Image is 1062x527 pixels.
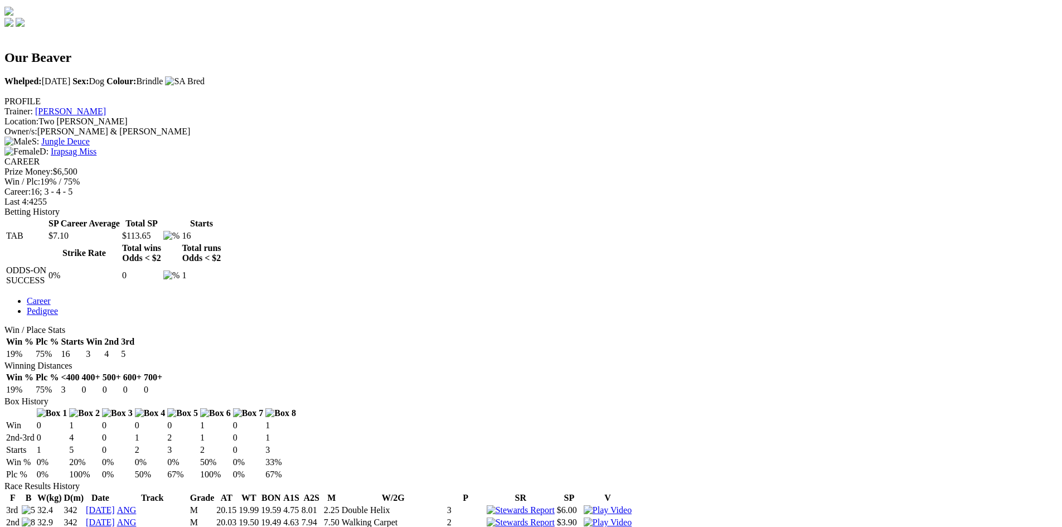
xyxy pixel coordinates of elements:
td: 20.15 [216,505,237,516]
th: P [447,492,485,504]
th: Total SP [122,218,162,229]
td: 4.75 [283,505,299,516]
img: logo-grsa-white.png [4,7,13,16]
td: 0% [232,469,264,480]
span: S: [4,137,39,146]
td: Double Helix [341,505,445,516]
img: Box 4 [135,408,166,418]
td: 0% [36,457,68,468]
td: 0 [101,432,133,443]
th: Plc % [35,336,59,347]
th: A2S [301,492,322,504]
img: Male [4,137,32,147]
th: Plc % [35,372,59,383]
td: 4 [69,432,100,443]
b: Whelped: [4,76,42,86]
th: B [21,492,36,504]
div: Box History [4,397,1058,407]
th: 3rd [120,336,135,347]
td: M [190,505,215,516]
td: 1 [265,432,297,443]
th: Date [85,492,115,504]
span: Career: [4,187,31,196]
th: 2nd [104,336,119,347]
td: 0% [167,457,198,468]
span: Win / Plc: [4,177,40,186]
th: V [583,492,632,504]
th: SP Career Average [48,218,120,229]
td: 0 [122,265,162,286]
span: Owner/s: [4,127,37,136]
td: 3 [167,444,198,456]
th: Total wins Odds < $2 [122,243,162,264]
div: Two [PERSON_NAME] [4,117,1058,127]
th: A1S [283,492,299,504]
td: 1 [181,265,221,286]
td: 4 [104,349,119,360]
div: 4255 [4,197,1058,207]
td: 1 [69,420,100,431]
td: 0% [101,457,133,468]
td: Win % [6,457,35,468]
td: 0 [81,384,101,395]
b: Colour: [106,76,136,86]
th: Grade [190,492,215,504]
span: D: [4,147,49,156]
td: 16 [181,230,221,241]
img: facebook.svg [4,18,13,27]
img: % [163,270,180,281]
td: 0 [232,420,264,431]
img: 5 [22,505,35,515]
th: Track [117,492,188,504]
a: [PERSON_NAME] [35,107,106,116]
th: D(m) [64,492,85,504]
th: 500+ [102,372,122,383]
td: 0 [36,420,68,431]
td: 16 [60,349,84,360]
td: 0% [232,457,264,468]
td: $113.65 [122,230,162,241]
span: Brindle [106,76,163,86]
th: BON [260,492,282,504]
td: 3 [447,505,485,516]
td: 67% [265,469,297,480]
span: Prize Money: [4,167,53,176]
img: Box 1 [37,408,67,418]
td: 0 [134,420,166,431]
img: twitter.svg [16,18,25,27]
td: 67% [167,469,198,480]
th: WT [238,492,259,504]
td: 3 [265,444,297,456]
td: 0 [101,420,133,431]
td: 20% [69,457,100,468]
th: 400+ [81,372,101,383]
td: 3rd [6,505,20,516]
td: 5 [120,349,135,360]
td: 75% [35,384,59,395]
td: Starts [6,444,35,456]
td: 2 [134,444,166,456]
td: 8.01 [301,505,322,516]
a: Pedigree [27,306,58,316]
img: SA Bred [165,76,205,86]
td: 1 [200,420,231,431]
img: Box 3 [102,408,133,418]
td: 100% [200,469,231,480]
th: F [6,492,20,504]
th: W/2G [341,492,445,504]
th: Strike Rate [48,243,120,264]
td: 1 [134,432,166,443]
a: Jungle Deuce [41,137,90,146]
td: 1 [36,444,68,456]
td: 0% [36,469,68,480]
img: Box 2 [69,408,100,418]
td: TAB [6,230,47,241]
td: 50% [134,469,166,480]
a: View replay [584,505,632,515]
td: 100% [69,469,100,480]
a: Career [27,296,51,306]
td: 0 [167,420,198,431]
td: 2 [200,444,231,456]
div: Betting History [4,207,1058,217]
h2: Our Beaver [4,50,1058,65]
